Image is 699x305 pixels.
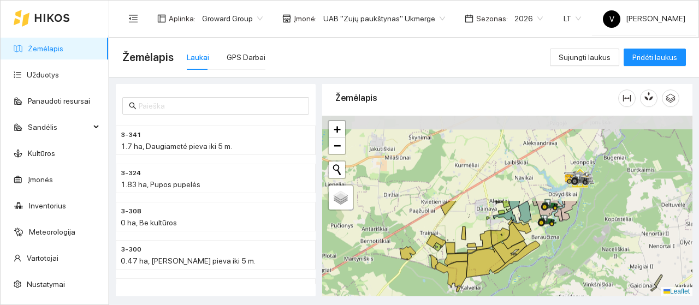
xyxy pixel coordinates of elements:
span: Pridėti laukus [632,51,677,63]
span: − [334,139,341,152]
a: Sujungti laukus [550,53,619,62]
div: Laukai [187,51,209,63]
a: Nustatymai [27,280,65,289]
a: Užduotys [27,70,59,79]
a: Vartotojai [27,254,58,262]
a: Panaudoti resursai [28,97,90,105]
a: Žemėlapis [28,44,63,53]
a: Leaflet [664,288,690,295]
button: Sujungti laukus [550,49,619,66]
a: Zoom out [329,137,345,154]
span: 2026 [514,10,543,27]
a: Įmonės [28,175,53,184]
span: UAB "Zujų paukštynas" Ukmerge [323,10,445,27]
span: 0 ha, Be kultūros [121,218,177,227]
span: search [129,102,137,110]
span: 3-324 [121,168,141,178]
a: Layers [329,186,353,210]
span: layout [157,14,166,23]
span: LT [564,10,581,27]
button: Pridėti laukus [624,49,686,66]
span: menu-fold [128,14,138,23]
div: GPS Darbai [227,51,265,63]
button: menu-fold [122,8,144,29]
span: Sezonas : [476,13,508,25]
span: V [609,10,614,28]
span: shop [282,14,291,23]
span: Įmonė : [294,13,317,25]
span: 3-341 [121,130,141,140]
span: 3-308 [121,206,141,217]
a: Meteorologija [29,228,75,236]
span: column-width [619,94,635,103]
span: Žemėlapis [122,49,174,66]
span: Sandėlis [28,116,90,138]
span: Groward Group [202,10,263,27]
button: column-width [618,89,636,107]
span: calendar [465,14,473,23]
span: Aplinka : [169,13,196,25]
span: [PERSON_NAME] [603,14,685,23]
span: 0.47 ha, [PERSON_NAME] pieva iki 5 m. [121,256,256,265]
a: Inventorius [29,201,66,210]
span: 3-300 [121,244,141,255]
span: 1.7 ha, Daugiametė pieva iki 5 m. [121,142,232,151]
span: 3-303 [121,283,141,293]
button: Initiate a new search [329,162,345,178]
span: Sujungti laukus [559,51,611,63]
input: Paieška [139,100,303,112]
a: Pridėti laukus [624,53,686,62]
span: 1.83 ha, Pupos pupelės [121,180,200,189]
a: Kultūros [28,149,55,158]
span: + [334,122,341,136]
div: Žemėlapis [335,82,618,113]
a: Zoom in [329,121,345,137]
